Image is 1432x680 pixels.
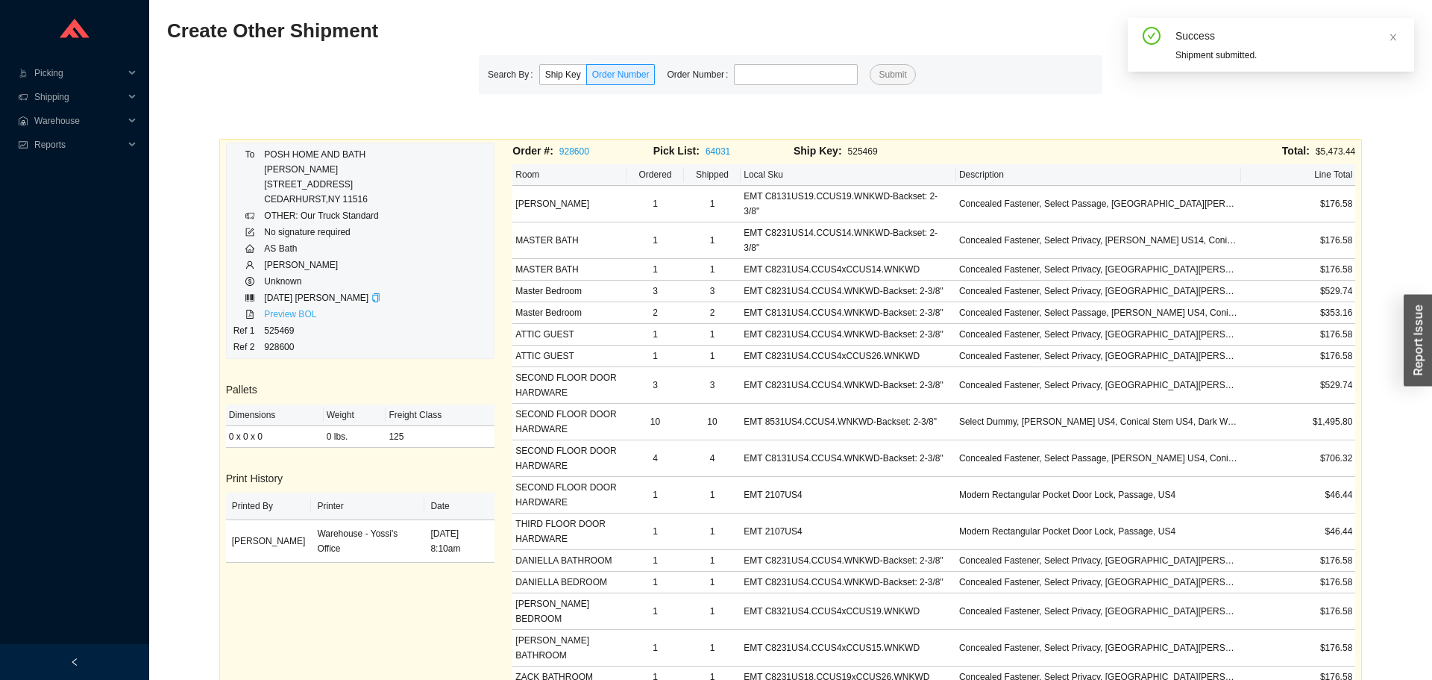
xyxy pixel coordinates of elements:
[1241,302,1355,324] td: $353.16
[741,259,956,281] td: EMT C8231US4.CCUS4xCCUS14.WNKWD
[684,346,741,367] td: 1
[512,514,626,550] td: THIRD FLOOR DOOR HARDWARE
[626,514,683,550] td: 1
[592,69,650,80] span: Order Number
[1241,550,1355,572] td: $176.58
[684,572,741,593] td: 1
[226,493,312,520] th: Printed By
[311,520,424,563] td: Warehouse - Yossi's Office
[545,69,581,80] span: Ship Key
[512,367,626,404] td: SECOND FLOOR DOOR HARDWARE
[684,164,741,186] th: Shipped
[959,604,1238,619] div: Concealed Fastener, Select Privacy, Quincy Rosette US4, Conical Stem US4, Dark Walnut Knob - Spli...
[324,405,386,426] th: Weight
[959,451,1238,466] div: Concealed Fastener, Select Passage, Quincy Rosette US4, Conical Stem US4, Dark Walnut Knob
[741,222,956,259] td: EMT C8231US14.CCUS14.WNKWD-Backset: 2-3/8"
[934,143,1355,160] div: $5,473.44
[512,477,626,514] td: SECOND FLOOR DOOR HARDWARE
[263,257,381,273] td: [PERSON_NAME]
[371,290,380,305] div: Copy
[741,404,956,440] td: EMT 8531US4.CCUS4.WNKWD-Backset: 2-3/8"
[959,640,1238,655] div: Concealed Fastener, Select Privacy, Quincy Rosette US4, Conical Stem US4, Dark Walnut Knob - Spli...
[626,222,683,259] td: 1
[263,322,381,339] td: 525469
[741,630,956,667] td: EMT C8231US4.CCUS4xCCUS15.WNKWD
[626,550,683,572] td: 1
[512,222,626,259] td: MASTER BATH
[226,470,495,487] h3: Print History
[226,405,324,426] th: Dimensions
[512,440,626,477] td: SECOND FLOOR DOOR HARDWARE
[371,293,380,302] span: copy
[1241,572,1355,593] td: $176.58
[626,186,683,222] td: 1
[1241,324,1355,346] td: $176.58
[626,477,683,514] td: 1
[245,277,254,286] span: dollar
[684,281,741,302] td: 3
[741,281,956,302] td: EMT C8231US4.CCUS4.WNKWD-Backset: 2-3/8"
[1241,259,1355,281] td: $176.58
[741,346,956,367] td: EMT C8231US4.CCUS4xCCUS26.WNKWD
[706,146,730,157] a: 64031
[1241,477,1355,514] td: $46.44
[512,302,626,324] td: Master Bedroom
[626,367,683,404] td: 3
[263,273,381,290] td: Unknown
[684,440,741,477] td: 4
[626,324,683,346] td: 1
[512,346,626,367] td: ATTIC GUEST
[424,520,494,563] td: [DATE] 8:10am
[794,145,842,157] span: Ship Key:
[959,327,1238,342] div: Concealed Fastener, Select Privacy, Quincy Rosette US4, Conical Stem US4, Dark Walnut Knob
[1241,404,1355,440] td: $1,495.80
[512,404,626,440] td: SECOND FLOOR DOOR HARDWARE
[1241,346,1355,367] td: $176.58
[653,145,700,157] span: Pick List:
[626,259,683,281] td: 1
[626,346,683,367] td: 1
[226,426,324,448] td: 0 x 0 x 0
[1282,145,1310,157] span: Total:
[1241,222,1355,259] td: $176.58
[1241,630,1355,667] td: $176.58
[684,550,741,572] td: 1
[684,593,741,630] td: 1
[956,164,1241,186] th: Description
[684,222,741,259] td: 1
[959,553,1238,568] div: Concealed Fastener, Select Privacy, Quincy Rosette US4, Conical Stem US4, Dark Walnut Knob
[741,367,956,404] td: EMT C8231US4.CCUS4.WNKWD-Backset: 2-3/8"
[741,164,956,186] th: Local Sku
[263,240,381,257] td: AS Bath
[512,259,626,281] td: MASTER BATH
[959,414,1238,429] div: Select Dummy, Quincy Rosette US4, Conical Stem US4, Dark Walnut Knob
[741,514,956,550] td: EMT 2107US4
[626,630,683,667] td: 1
[684,186,741,222] td: 1
[263,339,381,355] td: 928600
[263,208,381,224] td: OTHER: Our Truck Standard
[626,302,683,324] td: 2
[245,261,254,269] span: user
[167,18,1102,44] h2: Create Other Shipment
[226,520,312,563] td: [PERSON_NAME]
[959,378,1238,393] div: Concealed Fastener, Select Privacy, Quincy Rosette US4, Conical Stem US4, Dark Walnut Knob
[386,426,494,448] td: 125
[626,281,683,302] td: 3
[245,228,254,237] span: form
[245,310,254,319] span: file-pdf
[512,164,626,186] th: Room
[1241,281,1355,302] td: $529.74
[741,324,956,346] td: EMT C8231US4.CCUS4.WNKWD-Backset: 2-3/8"
[684,259,741,281] td: 1
[1175,48,1402,63] div: Shipment submitted.
[245,244,254,253] span: home
[324,426,386,448] td: 0 lbs.
[512,593,626,630] td: [PERSON_NAME] BEDROOM
[386,405,494,426] th: Freight Class
[684,324,741,346] td: 1
[226,381,495,399] h3: Pallets
[741,550,956,572] td: EMT C8231US4.CCUS4.WNKWD-Backset: 2-3/8"
[741,572,956,593] td: EMT C8231US4.CCUS4.WNKWD-Backset: 2-3/8"
[233,339,264,355] td: Ref 2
